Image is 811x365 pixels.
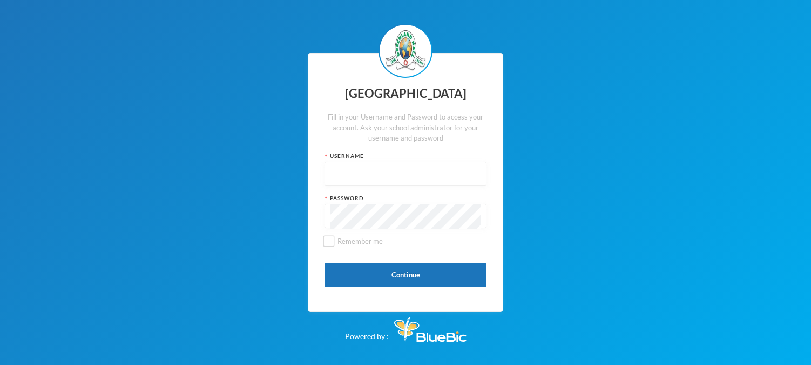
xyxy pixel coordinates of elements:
span: Remember me [333,237,387,245]
button: Continue [325,263,486,287]
div: Fill in your Username and Password to access your account. Ask your school administrator for your... [325,112,486,144]
div: Password [325,194,486,202]
div: Powered by : [345,312,467,342]
div: Username [325,152,486,160]
div: [GEOGRAPHIC_DATA] [325,83,486,104]
img: Bluebic [394,317,467,342]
